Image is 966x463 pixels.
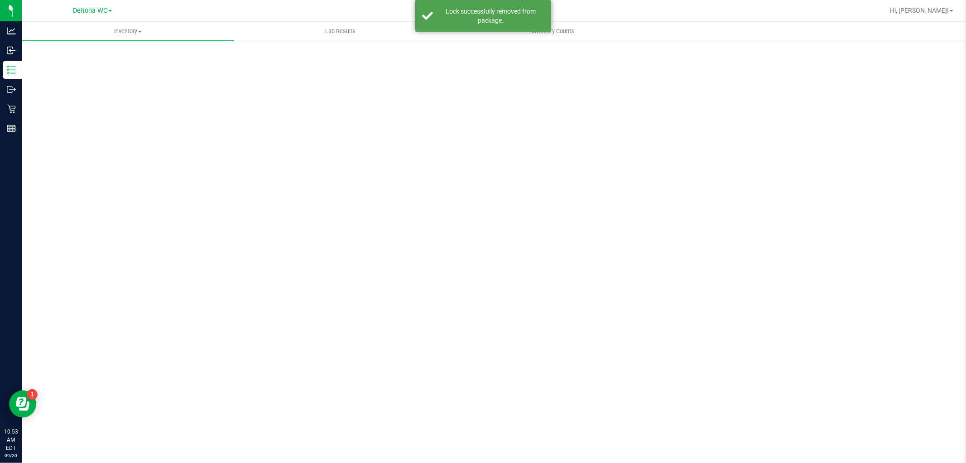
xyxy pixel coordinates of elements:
[27,389,38,400] iframe: Resource center unread badge
[4,428,18,452] p: 10:53 AM EDT
[438,7,544,25] div: Lock successfully removed from package.
[447,22,659,41] a: Inventory Counts
[4,452,18,459] p: 09/20
[7,46,16,55] inline-svg: Inbound
[234,22,447,41] a: Lab Results
[890,7,949,14] span: Hi, [PERSON_NAME]!
[22,27,234,35] span: Inventory
[7,26,16,35] inline-svg: Analytics
[7,124,16,133] inline-svg: Reports
[313,27,368,35] span: Lab Results
[9,390,36,418] iframe: Resource center
[519,27,586,35] span: Inventory Counts
[7,104,16,113] inline-svg: Retail
[22,22,234,41] a: Inventory
[73,7,107,15] span: Deltona WC
[7,85,16,94] inline-svg: Outbound
[7,65,16,74] inline-svg: Inventory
